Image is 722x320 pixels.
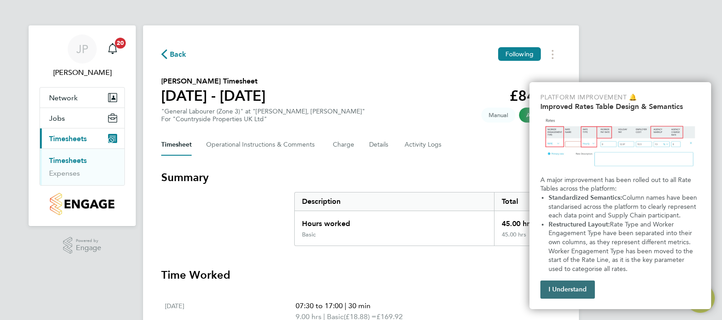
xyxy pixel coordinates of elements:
[49,156,87,165] a: Timesheets
[549,194,622,202] strong: Standardized Semantics:
[529,82,711,309] div: Improved Rate Table Semantics
[76,244,101,252] span: Engage
[161,134,192,156] button: Timesheet
[540,301,557,310] span: View
[296,301,343,310] span: 07:30 to 17:00
[549,221,610,228] strong: Restructured Layout:
[49,114,65,123] span: Jobs
[481,108,515,123] span: This timesheet was manually created.
[161,87,266,105] h1: [DATE] - [DATE]
[50,193,114,215] img: countryside-properties-logo-retina.png
[369,134,390,156] button: Details
[161,108,365,123] div: "General Labourer (Zone 3)" at "[PERSON_NAME], [PERSON_NAME]"
[115,38,126,49] span: 20
[509,87,561,104] app-decimal: £849.
[505,50,534,58] span: Following
[161,76,266,87] h2: [PERSON_NAME] Timesheet
[540,176,700,193] p: A major improvement has been rolled out to all Rate Tables across the platform:
[161,170,561,185] h3: Summary
[161,115,365,123] div: For "Countryside Properties UK Ltd"
[76,43,88,55] span: JP
[161,268,561,282] h3: Time Worked
[405,134,443,156] button: Activity Logs
[348,301,371,310] span: 30 min
[540,114,700,172] img: Updated Rates Table Design & Semantics
[206,134,318,156] button: Operational Instructions & Comments
[295,211,494,231] div: Hours worked
[295,192,494,211] div: Description
[49,94,78,102] span: Network
[540,281,595,299] button: I Understand
[76,237,101,245] span: Powered by
[540,102,700,111] h2: Improved Rates Table Design & Semantics
[40,193,125,215] a: Go to home page
[494,192,560,211] div: Total
[549,194,699,219] span: Column names have been standarised across the platform to clearly represent each data point and S...
[302,231,316,238] div: Basic
[544,47,561,61] button: Timesheets Menu
[29,25,136,226] nav: Main navigation
[40,67,125,78] span: John Patten
[333,134,355,156] button: Charge
[549,221,695,273] span: Rate Type and Worker Engagement Type have been separated into their own columns, as they represen...
[494,211,560,231] div: 45.00 hrs
[49,134,87,143] span: Timesheets
[40,34,125,78] a: Go to account details
[294,192,561,246] div: Summary
[540,93,700,102] p: Platform Improvement 🔔
[494,231,560,246] div: 45.00 hrs
[519,108,561,123] span: This timesheet has been approved.
[170,49,187,60] span: Back
[49,169,80,177] a: Expenses
[345,301,346,310] span: |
